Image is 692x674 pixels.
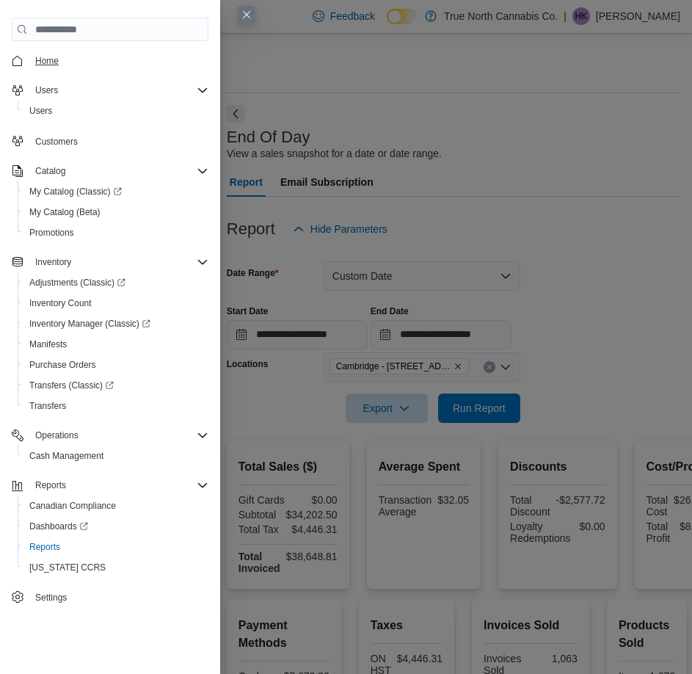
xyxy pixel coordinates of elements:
[29,105,52,117] span: Users
[29,81,208,99] span: Users
[6,161,214,181] button: Catalog
[18,293,214,314] button: Inventory Count
[18,314,214,334] a: Inventory Manager (Classic)
[23,397,208,415] span: Transfers
[23,336,73,353] a: Manifests
[23,538,208,556] span: Reports
[29,450,103,462] span: Cash Management
[6,425,214,446] button: Operations
[29,318,150,330] span: Inventory Manager (Classic)
[23,356,102,374] a: Purchase Orders
[6,50,214,71] button: Home
[29,186,122,198] span: My Catalog (Classic)
[29,541,60,553] span: Reports
[6,80,214,101] button: Users
[35,592,67,604] span: Settings
[29,359,96,371] span: Purchase Orders
[23,274,131,291] a: Adjustments (Classic)
[29,253,208,271] span: Inventory
[23,447,109,465] a: Cash Management
[23,447,208,465] span: Cash Management
[18,557,214,578] button: [US_STATE] CCRS
[29,133,84,151] a: Customers
[18,222,214,243] button: Promotions
[23,336,208,353] span: Manifests
[18,334,214,355] button: Manifests
[29,162,208,180] span: Catalog
[29,589,73,606] a: Settings
[18,537,214,557] button: Reports
[35,256,71,268] span: Inventory
[29,277,125,289] span: Adjustments (Classic)
[18,396,214,416] button: Transfers
[35,136,78,148] span: Customers
[23,559,208,576] span: Washington CCRS
[35,165,65,177] span: Catalog
[23,315,156,333] a: Inventory Manager (Classic)
[23,203,106,221] a: My Catalog (Beta)
[18,496,214,516] button: Canadian Compliance
[23,497,208,515] span: Canadian Compliance
[18,375,214,396] a: Transfers (Classic)
[23,315,208,333] span: Inventory Manager (Classic)
[29,227,74,239] span: Promotions
[18,272,214,293] a: Adjustments (Classic)
[23,274,208,291] span: Adjustments (Classic)
[23,102,58,120] a: Users
[12,44,208,611] nav: Complex example
[23,559,112,576] a: [US_STATE] CCRS
[23,102,208,120] span: Users
[18,181,214,202] a: My Catalog (Classic)
[23,203,208,221] span: My Catalog (Beta)
[18,101,214,121] button: Users
[29,562,106,573] span: [US_STATE] CCRS
[23,356,208,374] span: Purchase Orders
[18,516,214,537] a: Dashboards
[29,253,77,271] button: Inventory
[29,51,208,70] span: Home
[29,476,72,494] button: Reports
[23,294,208,312] span: Inventory Count
[29,521,88,532] span: Dashboards
[23,397,72,415] a: Transfers
[23,183,208,200] span: My Catalog (Classic)
[23,518,94,535] a: Dashboards
[29,476,208,494] span: Reports
[23,294,98,312] a: Inventory Count
[29,81,64,99] button: Users
[23,518,208,535] span: Dashboards
[18,446,214,466] button: Cash Management
[23,377,208,394] span: Transfers (Classic)
[29,131,208,150] span: Customers
[29,297,92,309] span: Inventory Count
[6,587,214,608] button: Settings
[29,427,84,444] button: Operations
[35,430,79,441] span: Operations
[29,588,208,606] span: Settings
[29,500,116,512] span: Canadian Compliance
[23,224,208,242] span: Promotions
[23,538,66,556] a: Reports
[238,6,255,23] button: Close this dialog
[35,84,58,96] span: Users
[6,130,214,151] button: Customers
[29,400,66,412] span: Transfers
[6,252,214,272] button: Inventory
[23,224,80,242] a: Promotions
[29,380,114,391] span: Transfers (Classic)
[18,202,214,222] button: My Catalog (Beta)
[18,355,214,375] button: Purchase Orders
[29,338,67,350] span: Manifests
[23,183,128,200] a: My Catalog (Classic)
[35,55,59,67] span: Home
[35,479,66,491] span: Reports
[23,497,122,515] a: Canadian Compliance
[29,427,208,444] span: Operations
[29,52,65,70] a: Home
[29,162,71,180] button: Catalog
[23,377,120,394] a: Transfers (Classic)
[6,475,214,496] button: Reports
[29,206,101,218] span: My Catalog (Beta)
